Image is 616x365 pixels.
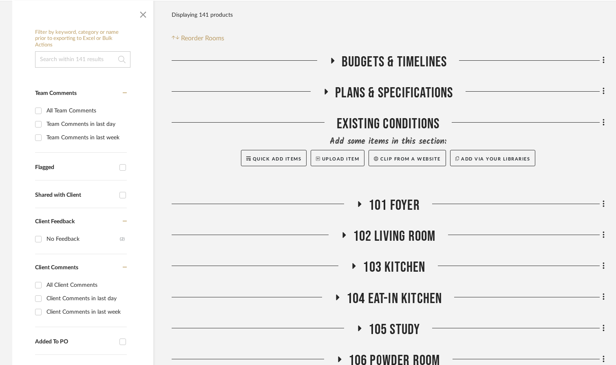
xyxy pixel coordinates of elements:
span: Client Feedback [35,219,75,224]
button: Close [135,5,151,21]
span: 103 Kitchen [363,259,425,276]
span: Quick Add Items [253,157,302,161]
div: No Feedback [46,233,120,246]
div: All Client Comments [46,279,125,292]
span: Team Comments [35,90,77,96]
span: Budgets & Timelines [342,53,447,71]
button: Add via your libraries [450,150,536,166]
div: Add some items in this section: [172,136,605,147]
span: 101 Foyer [369,197,420,214]
div: Team Comments in last day [46,118,125,131]
div: Shared with Client [35,192,115,199]
span: Reorder Rooms [181,33,224,43]
div: Team Comments in last week [46,131,125,144]
span: 105 Study [369,321,420,339]
div: All Team Comments [46,104,125,117]
button: Quick Add Items [241,150,307,166]
span: 104 Eat-In Kitchen [347,290,442,308]
div: Client Comments in last week [46,306,125,319]
button: Clip from a website [369,150,446,166]
button: Reorder Rooms [172,33,224,43]
h6: Filter by keyword, category or name prior to exporting to Excel or Bulk Actions [35,29,130,48]
div: Displaying 141 products [172,7,233,23]
input: Search within 141 results [35,51,130,68]
div: Client Comments in last day [46,292,125,305]
div: Added To PO [35,339,115,345]
span: 102 Living Room [353,228,436,245]
div: (2) [120,233,125,246]
button: Upload Item [311,150,364,166]
span: Client Comments [35,265,78,270]
span: Plans & Specifications [335,84,453,102]
div: Flagged [35,164,115,171]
